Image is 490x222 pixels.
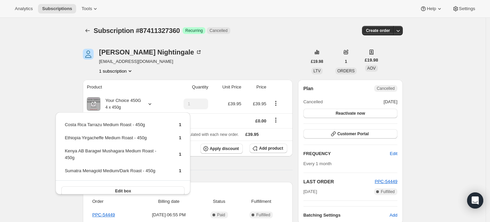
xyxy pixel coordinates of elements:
[390,212,397,219] span: Add
[200,144,243,154] button: Apply discount
[115,188,131,194] span: Edit box
[253,101,266,106] span: £39.95
[61,186,185,196] button: Edit box
[311,59,323,64] span: £19.98
[362,26,394,35] button: Create order
[375,179,397,184] a: PPC-54449
[15,6,33,11] span: Analytics
[64,167,167,180] td: Sumatra Menagold Medium/Dark Roast - 450g
[255,118,266,123] span: £0.00
[375,178,397,185] button: PPC-54449
[64,121,167,134] td: Costa Rica Tarrazu Medium Roast - 450g
[185,28,203,33] span: Recurring
[169,80,210,95] th: Quantity
[390,150,397,157] span: Edit
[303,178,375,185] h2: LAST ORDER
[11,4,37,13] button: Analytics
[256,212,270,218] span: Fulfilled
[243,80,268,95] th: Price
[303,212,390,219] h6: Batching Settings
[88,194,137,209] th: Order
[87,97,100,111] img: product img
[307,57,327,66] button: £19.98
[314,69,321,73] span: LTV
[303,188,317,195] span: [DATE]
[384,99,397,105] span: [DATE]
[179,152,181,157] span: 1
[92,212,115,217] a: PPC-54449
[246,132,259,137] span: £39.95
[427,6,436,11] span: Help
[99,68,133,74] button: Product actions
[367,66,375,71] span: AOV
[99,49,202,55] div: [PERSON_NAME] Nightingale
[179,168,181,173] span: 1
[64,134,167,147] td: Ethiopia Yirgacheffe Medium Roast - 450g
[337,69,355,73] span: ORDERS
[377,86,395,91] span: Cancelled
[459,6,475,11] span: Settings
[139,198,199,205] span: Billing date
[303,129,397,139] button: Customer Portal
[100,97,141,111] div: Your Choice 450G
[381,189,395,194] span: Fulfilled
[239,198,283,205] span: Fulfillment
[179,135,181,140] span: 1
[139,212,199,218] span: [DATE] · 06:55 PM
[42,6,72,11] span: Subscriptions
[228,101,241,106] span: £39.95
[99,58,202,65] span: [EMAIL_ADDRESS][DOMAIN_NAME]
[83,80,169,95] th: Product
[386,148,401,159] button: Edit
[448,4,479,13] button: Settings
[416,4,447,13] button: Help
[250,144,287,153] button: Add product
[270,100,281,107] button: Product actions
[203,198,235,205] span: Status
[83,26,92,35] button: Subscriptions
[337,131,369,137] span: Customer Portal
[345,59,347,64] span: 1
[303,109,397,118] button: Reactivate now
[210,146,239,151] span: Apply discount
[341,57,351,66] button: 1
[365,57,378,64] span: £19.98
[210,80,243,95] th: Unit Price
[77,4,103,13] button: Tools
[217,212,225,218] span: Paid
[467,192,483,209] div: Open Intercom Messenger
[259,146,283,151] span: Add product
[336,111,365,116] span: Reactivate now
[303,161,332,166] span: Every 1 month
[64,147,167,166] td: Kenya AB Baragwi Mushagara Medium Roast - 450g
[179,122,181,127] span: 1
[303,99,323,105] span: Cancelled
[94,27,180,34] span: Subscription #87411327360
[83,49,94,60] span: Iz Nightingale
[386,210,401,221] button: Add
[303,85,314,92] h2: Plan
[366,28,390,33] span: Create order
[81,6,92,11] span: Tools
[38,4,76,13] button: Subscriptions
[303,150,390,157] h2: FREQUENCY
[209,28,227,33] span: Cancelled
[105,105,121,110] small: 4 x 450g
[270,116,281,124] button: Shipping actions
